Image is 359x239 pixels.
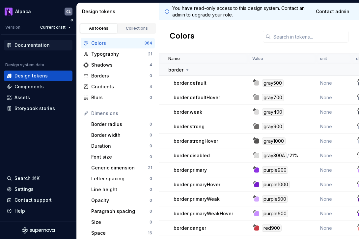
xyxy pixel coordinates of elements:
div: purple600 [262,210,288,217]
div: Gradients [91,83,150,90]
div: Space [91,230,148,236]
a: Components [4,81,72,92]
div: purple900 [262,166,288,174]
div: purple1000 [262,181,290,188]
span: Current draft [40,25,66,30]
p: border.disabled [174,152,210,159]
td: None [316,76,352,90]
img: 003f14f4-5683-479b-9942-563e216bc167.png [5,8,13,15]
p: You have read-only access to this design system. Contact an admin to upgrade your role. [172,5,309,18]
div: purple500 [262,195,288,203]
button: Search ⌘K [4,173,72,184]
div: 21 [148,51,152,57]
p: border.primary [174,167,207,173]
p: border.danger [174,225,206,231]
div: 0 [150,209,152,214]
h2: Colors [170,31,195,43]
td: None [316,221,352,235]
td: None [316,177,352,192]
div: 0 [150,73,152,78]
div: Size [91,219,150,225]
div: / [287,152,289,159]
td: None [316,105,352,119]
p: border [168,67,183,73]
div: 0 [150,133,152,138]
div: Opacity [91,197,150,204]
p: border.primaryWeakHover [174,210,233,217]
div: Generic dimension [91,164,148,171]
td: None [316,119,352,134]
div: Paragraph spacing [91,208,150,215]
div: Blurs [91,94,150,101]
div: Documentation [14,42,50,48]
a: Line height0 [89,184,155,195]
p: Value [252,56,263,61]
div: gray500 [262,79,284,87]
div: 0 [150,95,152,100]
button: Contact support [4,195,72,205]
div: Font size [91,154,150,160]
div: red900 [262,224,282,232]
div: Assets [14,94,30,101]
div: Dimensions [91,110,152,117]
div: Colors [91,40,144,46]
div: Components [14,83,44,90]
td: None [316,206,352,221]
a: Border width0 [89,130,155,140]
div: gray700 [262,94,284,101]
a: Borders0 [81,71,155,81]
div: Borders [91,73,150,79]
button: Current draft [37,23,74,32]
div: 4 [150,84,152,89]
div: 0 [150,154,152,160]
div: Design tokens [14,73,48,79]
a: Border radius0 [89,119,155,130]
div: Help [14,208,25,214]
a: Size0 [89,217,155,227]
div: 21% [290,152,298,159]
div: 4 [150,62,152,68]
div: Shadows [91,62,150,68]
div: Design tokens [82,8,156,15]
a: Blurs0 [81,92,155,103]
a: Contact admin [312,6,354,17]
div: All tokens [82,26,115,31]
a: Settings [4,184,72,194]
p: border.default [174,80,207,86]
div: Border radius [91,121,150,128]
p: unit [320,56,327,61]
div: 16 [148,230,152,236]
svg: Supernova Logo [22,227,55,234]
a: Design tokens [4,71,72,81]
td: None [316,90,352,105]
td: None [316,148,352,163]
td: None [316,163,352,177]
div: gray900 [262,123,284,130]
div: 0 [150,198,152,203]
div: 0 [150,122,152,127]
div: 0 [150,176,152,181]
p: border.strong [174,123,205,130]
a: Documentation [4,40,72,50]
div: Typography [91,51,148,57]
a: Colors364 [81,38,155,48]
p: border.weak [174,109,202,115]
a: Storybook stories [4,103,72,114]
div: 0 [150,143,152,149]
a: Opacity0 [89,195,155,206]
p: Name [168,56,180,61]
div: Version [5,25,20,30]
div: Duration [91,143,150,149]
a: Gradients4 [81,81,155,92]
td: None [316,134,352,148]
div: Settings [14,186,34,193]
a: Assets [4,92,72,103]
p: border.defaultHover [174,94,220,101]
button: Help [4,206,72,216]
p: border.primaryWeak [174,196,220,202]
div: 0 [150,220,152,225]
p: border.primaryHover [174,181,220,188]
div: gray1000 [262,137,286,145]
div: Collections [121,26,153,31]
